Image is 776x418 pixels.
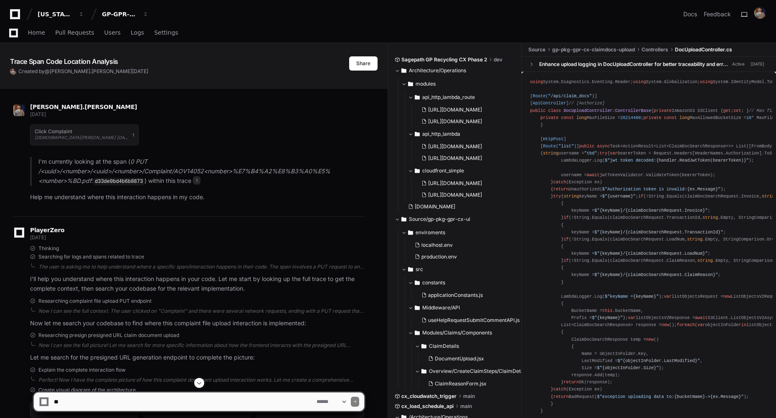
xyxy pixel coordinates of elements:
span: {claimDocSearchRequest.ClaimReason} [625,272,715,277]
span: Pull Requests [55,30,94,35]
svg: Directory [415,328,420,338]
div: [DATE] [751,61,764,67]
span: get [723,108,730,113]
span: $"Authorization token is invalid: " [602,187,720,192]
span: gp-pkg-gpr-cx-claimdocs-upload [552,46,635,53]
span: [DATE] [30,111,46,117]
span: [URL][DOMAIN_NAME] [428,143,482,150]
span: Researching complaint file upload PUT endpoint [38,298,152,304]
span: string [563,194,579,199]
span: enviroments [416,229,445,236]
span: var [697,322,705,327]
span: Architecture/Operations [409,67,466,74]
img: 176496148 [13,104,25,116]
span: Created by [18,68,148,75]
span: if [563,215,568,220]
span: string [543,151,558,156]
span: $" " [592,315,623,320]
button: api_http_lambda [408,127,515,141]
button: [URL][DOMAIN_NAME] [418,116,510,127]
span: {keyName} [600,230,623,235]
span: {keyName} [600,272,623,277]
span: applicationConstants.js [428,292,483,299]
span: src [416,266,423,273]
button: modules [401,77,515,91]
span: try [600,151,607,156]
span: var [628,315,635,320]
button: applicationConstants.js [418,289,524,301]
div: The user is asking me to help understand where a specific span/interaction happens in their code.... [38,263,364,270]
div: GP-GPR-CXPortal [102,10,138,18]
span: const [664,115,677,120]
a: Docs [683,10,697,18]
span: Sagepath GP Recycling CX Phase 2 [401,56,487,63]
span: {claimDocSearchRequest.LoadNum} [625,251,705,256]
span: [URL][DOMAIN_NAME] [428,118,482,125]
span: await [695,315,708,320]
span: Active [730,60,747,68]
span: Researching presign presigned URL claim document upload [38,332,179,339]
span: [URL][DOMAIN_NAME] [428,192,482,198]
span: [DATE] [132,68,148,74]
button: [US_STATE] Pacific [34,7,88,22]
span: Middleware/API [422,304,460,311]
span: HttpPost [543,137,563,142]
span: Explain the complete interaction flow [38,367,126,373]
span: 10 [746,115,751,120]
span: {keyName} [600,208,623,213]
span: ControllerBase [615,108,651,113]
span: string [702,215,718,220]
button: src [401,263,522,276]
span: $" " [618,358,700,363]
span: using [633,79,646,84]
span: $"jwt token decoded: " [605,158,749,163]
button: [URL][DOMAIN_NAME] [418,104,510,116]
span: {claimDocSearchRequest.TransactionId} [625,230,720,235]
span: dev [494,56,502,63]
span: in [741,322,746,327]
span: const [561,115,574,120]
span: {keyName} [600,251,623,256]
span: long [576,115,587,120]
button: Share [349,56,378,71]
img: 176496148 [10,68,17,75]
span: {objectInFolder.LastModified} [623,358,697,363]
button: Modules/Claims/Components [408,326,529,339]
button: useHelpRequestSubmitCommentAPI.js [418,314,524,326]
span: api_http_lambda_route [422,94,475,101]
a: Home [28,23,45,43]
span: api_http_lambda [422,131,460,137]
a: Logs [131,23,144,43]
span: useHelpRequestSubmitCommentAPI.js [428,317,520,324]
span: set [733,108,741,113]
span: new [662,322,669,327]
svg: Directory [408,228,413,238]
button: cloudfront_simple [408,164,515,177]
button: localhost.env [411,239,517,251]
span: {username} [607,194,633,199]
span: Source/gp-pkg-gpr-cx-ui [409,216,470,223]
span: production.env [421,253,457,260]
span: public [579,144,594,149]
span: "tbd" [584,151,597,156]
span: {ex.Message} [687,187,718,192]
span: foreach [677,322,695,327]
div: Now I can see the full context. The user clicked on "Complaint" and there were several network re... [38,308,364,314]
app-text-character-animate: Trace Span Code Location Analysis [10,57,118,66]
span: private [654,108,672,113]
span: string [697,258,713,263]
button: Architecture/Operations [395,64,515,77]
div: Enhance upload logging in DocUploadController for better traceability and err... [539,61,728,68]
span: long [680,115,690,120]
svg: Directory [401,214,406,224]
span: $" " [597,365,659,370]
span: 1 [193,176,200,185]
span: [URL][DOMAIN_NAME] [428,155,482,162]
span: if [638,194,643,199]
span: ApiController [533,101,566,106]
span: {claimDocSearchRequest.Invoice} [625,208,705,213]
span: class [548,108,561,113]
span: try [553,194,561,199]
span: Home [28,30,45,35]
span: DocUploadController [563,108,612,113]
